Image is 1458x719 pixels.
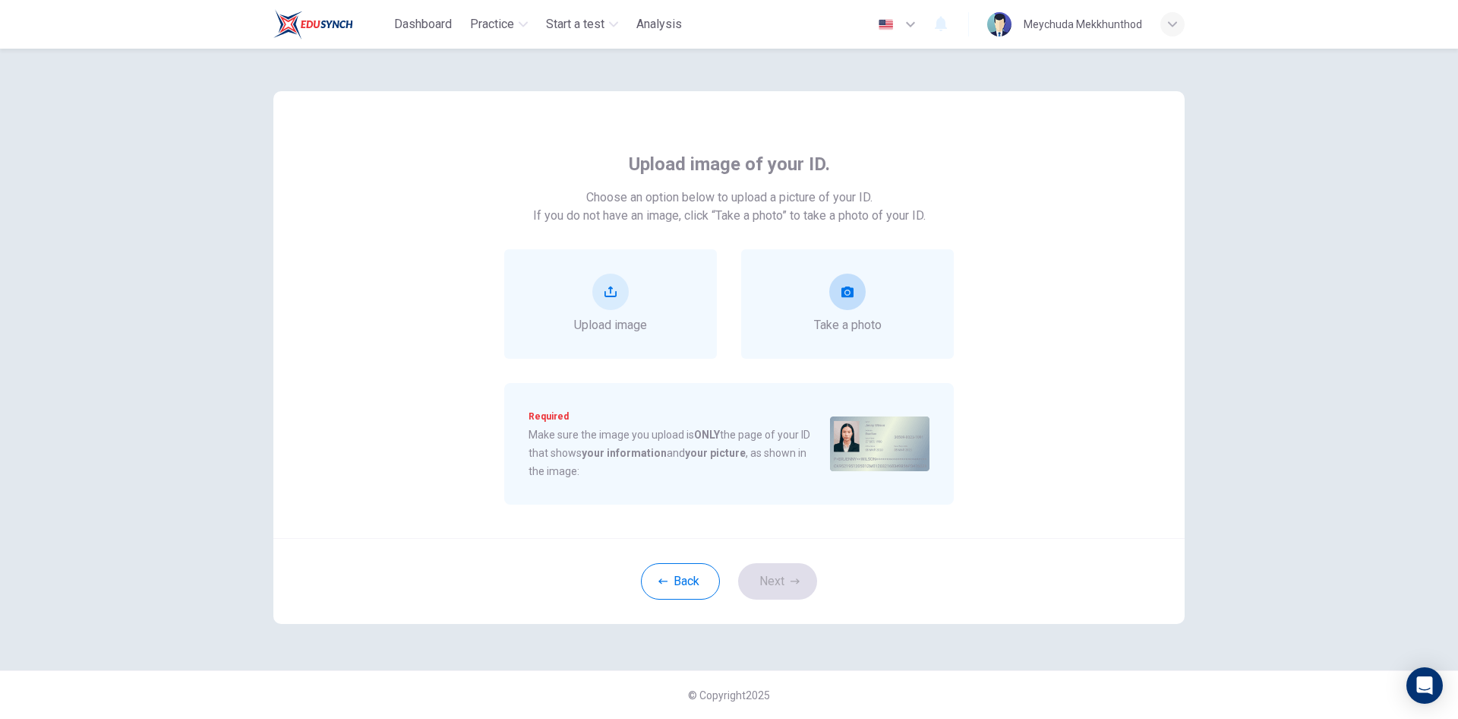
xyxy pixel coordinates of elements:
strong: ONLY [694,429,720,441]
button: Practice [464,11,534,38]
a: Train Test logo [273,9,388,40]
span: Make sure the image you upload is the page of your ID that shows and , as shown in the image: [529,426,818,480]
span: Dashboard [394,15,452,33]
span: Required [529,407,818,426]
span: If you do not have an image, click “Take a photo” to take a photo of your ID. [533,207,926,225]
button: Start a test [540,11,624,38]
span: Upload image [574,316,647,334]
img: stock id photo [830,417,929,471]
strong: your information [582,447,667,459]
span: © Copyright 2025 [688,689,770,702]
span: Take a photo [814,316,882,334]
img: Train Test logo [273,9,353,40]
button: Back [641,563,720,600]
button: take photo [829,274,866,310]
img: en [876,19,895,30]
button: upload [592,274,629,310]
span: Choose an option below to upload a picture of your ID. [586,188,873,207]
span: Practice [470,15,514,33]
button: Dashboard [388,11,458,38]
span: Analysis [636,15,682,33]
strong: your picture [685,447,746,459]
div: Meychuda Mekkhunthod [1024,15,1142,33]
span: Start a test [546,15,604,33]
button: Analysis [630,11,688,38]
img: Profile picture [987,12,1011,36]
div: Open Intercom Messenger [1406,667,1443,704]
span: Upload image of your ID. [629,152,830,176]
